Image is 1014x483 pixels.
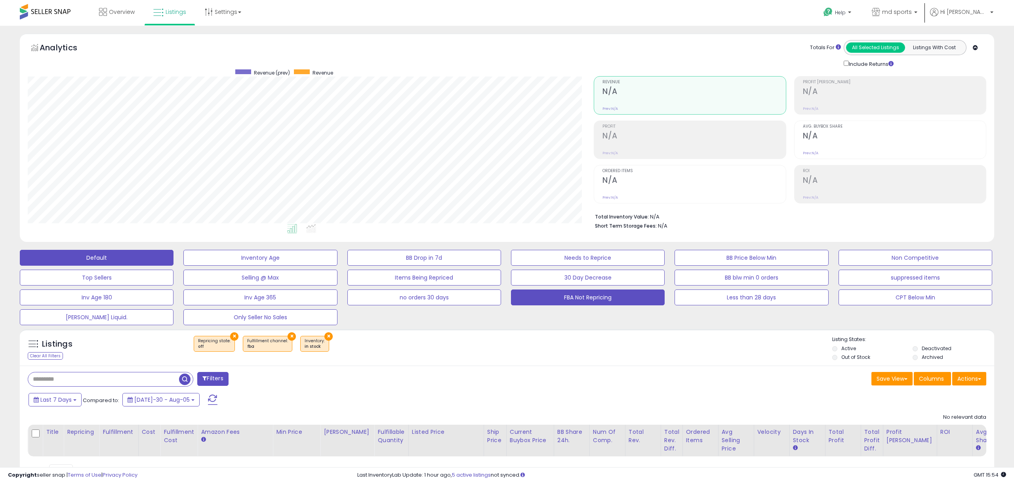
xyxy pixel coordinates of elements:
label: Archived [922,354,943,360]
button: Selling @ Max [183,270,337,286]
div: Ordered Items [686,428,715,445]
div: Avg Selling Price [722,428,751,453]
div: Days In Stock [793,428,822,445]
div: Amazon Fees [201,428,269,436]
div: Avg BB Share [976,428,1005,445]
button: Listings With Cost [905,42,964,53]
a: Privacy Policy [103,471,137,479]
button: BB Drop in 7d [347,250,501,266]
button: 30 Day Decrease [511,270,665,286]
div: Velocity [757,428,786,436]
span: Revenue (prev) [254,69,290,76]
span: Revenue [313,69,333,76]
div: Current Buybox Price [510,428,551,445]
button: [DATE]-30 - Aug-05 [122,393,200,406]
button: × [288,332,296,341]
small: Prev: N/A [602,106,618,111]
span: Ordered Items [602,169,785,173]
button: Only Seller No Sales [183,309,337,325]
div: Fulfillment [103,428,135,436]
div: Listed Price [412,428,480,436]
button: suppressed items [839,270,992,286]
small: Prev: N/A [602,195,618,200]
button: BB Price Below Min [675,250,828,266]
span: Overview [109,8,135,16]
button: Inv Age 180 [20,289,173,305]
h2: N/A [602,176,785,186]
span: Avg. Buybox Share [803,125,986,129]
button: Filters [197,372,228,386]
small: Days In Stock. [793,445,798,452]
span: [DATE]-30 - Aug-05 [134,396,190,404]
b: Total Inventory Value: [595,213,649,220]
span: ROI [803,169,986,173]
i: Get Help [823,7,833,17]
button: Inventory Age [183,250,337,266]
div: Clear All Filters [28,352,63,360]
span: Profit [602,125,785,129]
div: Totals For [810,44,841,52]
div: Fulfillable Quantity [377,428,405,445]
span: Revenue [602,80,785,84]
div: seller snap | | [8,471,137,479]
div: Profit [PERSON_NAME] [886,428,934,445]
button: BB blw min 0 orders [675,270,828,286]
span: md sports [882,8,912,16]
div: Ship Price [487,428,503,445]
button: Less than 28 days [675,289,828,305]
label: Active [841,345,856,352]
p: Listing States: [832,336,994,343]
button: Non Competitive [839,250,992,266]
span: Fulfillment channel : [247,338,288,350]
button: Top Sellers [20,270,173,286]
span: Hi [PERSON_NAME] [940,8,988,16]
button: All Selected Listings [846,42,905,53]
b: Short Term Storage Fees: [595,222,657,229]
div: off [198,344,231,349]
span: Columns [919,375,944,383]
div: Repricing [67,428,96,436]
div: Cost [142,428,157,436]
div: Total Rev. Diff. [664,428,679,453]
button: CPT Below Min [839,289,992,305]
h2: N/A [803,131,986,142]
span: Compared to: [83,397,119,404]
div: Fulfillment Cost [164,428,194,445]
h2: N/A [602,87,785,98]
span: Listings [166,8,186,16]
button: no orders 30 days [347,289,501,305]
button: Needs to Reprice [511,250,665,266]
span: Help [835,9,846,16]
li: N/A [595,211,980,221]
h2: N/A [602,131,785,142]
strong: Copyright [8,471,37,479]
h5: Analytics [40,42,93,55]
button: Default [20,250,173,266]
button: Inv Age 365 [183,289,337,305]
button: Items Being Repriced [347,270,501,286]
div: Total Profit Diff. [864,428,880,453]
div: Num of Comp. [593,428,622,445]
div: Last InventoryLab Update: 1 hour ago, not synced. [357,471,1006,479]
h5: Listings [42,339,72,350]
button: Actions [952,372,986,385]
div: Title [46,428,60,436]
button: Columns [914,372,951,385]
div: No relevant data [943,414,986,421]
label: Deactivated [922,345,951,352]
a: Hi [PERSON_NAME] [930,8,993,26]
button: FBA Not Repricing [511,289,665,305]
span: Inventory : [305,338,325,350]
label: Out of Stock [841,354,870,360]
h2: N/A [803,176,986,186]
div: in stock [305,344,325,349]
button: Save View [871,372,913,385]
div: Min Price [276,428,317,436]
div: Total Profit [829,428,858,445]
div: ROI [940,428,969,436]
small: Prev: N/A [803,195,818,200]
span: Last 7 Days [40,396,72,404]
span: Profit [PERSON_NAME] [803,80,986,84]
button: × [230,332,238,341]
button: [PERSON_NAME] Liquid. [20,309,173,325]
